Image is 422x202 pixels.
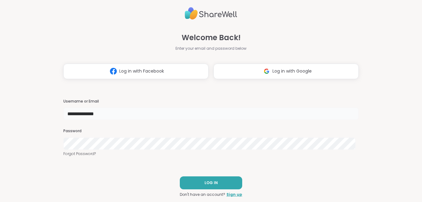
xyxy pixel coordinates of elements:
img: ShareWell Logo [185,5,237,22]
span: Log in with Facebook [119,68,164,74]
h3: Password [63,128,359,134]
span: Welcome Back! [182,32,241,43]
span: Don't have an account? [180,192,225,197]
span: LOG IN [205,180,218,186]
h3: Username or Email [63,99,359,104]
span: Log in with Google [272,68,312,74]
a: Forgot Password? [63,151,359,157]
button: LOG IN [180,176,242,189]
a: Sign up [226,192,242,197]
button: Log in with Google [213,64,359,79]
button: Log in with Facebook [63,64,209,79]
span: Enter your email and password below [175,46,247,51]
img: ShareWell Logomark [261,65,272,77]
img: ShareWell Logomark [108,65,119,77]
